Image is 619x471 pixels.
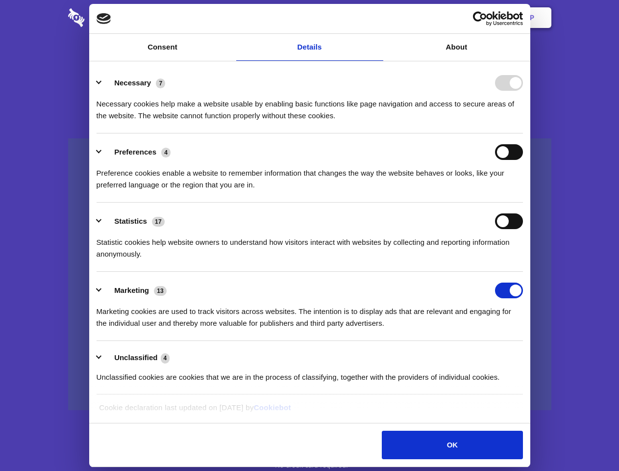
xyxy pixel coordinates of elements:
button: Preferences (4) [97,144,177,160]
a: Cookiebot [254,403,291,412]
div: Unclassified cookies are cookies that we are in the process of classifying, together with the pro... [97,364,523,383]
div: Marketing cookies are used to track visitors across websites. The intention is to display ads tha... [97,298,523,329]
button: Unclassified (4) [97,352,176,364]
label: Statistics [114,217,147,225]
label: Preferences [114,148,156,156]
a: About [383,34,530,61]
iframe: Drift Widget Chat Controller [570,422,607,459]
div: Preference cookies enable a website to remember information that changes the way the website beha... [97,160,523,191]
div: Necessary cookies help make a website usable by enabling basic functions like page navigation and... [97,91,523,122]
img: logo [97,13,111,24]
span: 17 [152,217,165,227]
button: Marketing (13) [97,283,173,298]
label: Necessary [114,78,151,87]
button: OK [382,431,522,459]
a: Usercentrics Cookiebot - opens in a new window [437,11,523,26]
div: Statistic cookies help website owners to understand how visitors interact with websites by collec... [97,229,523,260]
h1: Eliminate Slack Data Loss. [68,44,551,79]
div: Cookie declaration last updated on [DATE] by [92,402,527,421]
label: Marketing [114,286,149,294]
a: Contact [397,2,443,33]
span: 13 [154,286,167,296]
span: 4 [161,353,170,363]
h4: Auto-redaction of sensitive data, encrypted data sharing and self-destructing private chats. Shar... [68,89,551,122]
a: Details [236,34,383,61]
span: 4 [161,148,171,157]
a: Consent [89,34,236,61]
a: Login [445,2,487,33]
button: Statistics (17) [97,213,171,229]
button: Necessary (7) [97,75,172,91]
a: Wistia video thumbnail [68,138,551,411]
span: 7 [156,78,165,88]
img: logo-wordmark-white-trans-d4663122ce5f474addd5e946df7df03e33cb6a1c49d2221995e7729f52c070b2.svg [68,8,152,27]
a: Pricing [288,2,330,33]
